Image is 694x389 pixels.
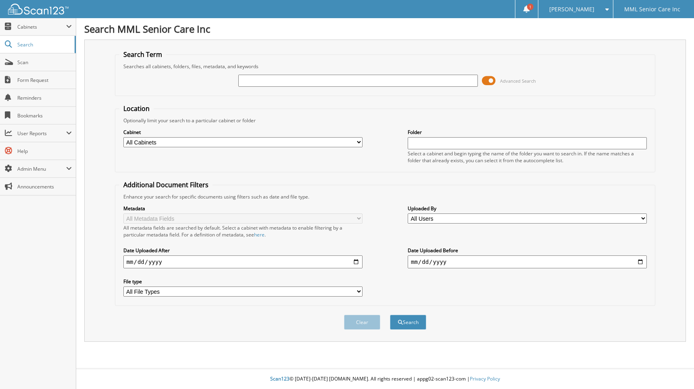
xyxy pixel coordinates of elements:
span: Scan [17,59,72,66]
span: [PERSON_NAME] [549,7,594,12]
input: start [123,255,363,268]
div: All metadata fields are searched by default. Select a cabinet with metadata to enable filtering b... [123,224,363,238]
legend: Location [119,104,154,113]
div: Optionally limit your search to a particular cabinet or folder [119,117,651,124]
span: Search [17,41,71,48]
button: Clear [344,315,380,330]
span: Admin Menu [17,165,66,172]
label: Folder [408,129,647,136]
span: Advanced Search [500,78,536,84]
label: Uploaded By [408,205,647,212]
span: User Reports [17,130,66,137]
button: Search [390,315,426,330]
span: Help [17,148,72,155]
img: scan123-logo-white.svg [8,4,69,15]
span: 1 [527,4,534,10]
span: Cabinets [17,23,66,30]
h1: Search MML Senior Care Inc [84,22,686,36]
span: Form Request [17,77,72,84]
span: Scan123 [270,375,290,382]
span: Reminders [17,94,72,101]
span: Bookmarks [17,112,72,119]
label: Date Uploaded Before [408,247,647,254]
div: Select a cabinet and begin typing the name of the folder you want to search in. If the name match... [408,150,647,164]
a: here [254,231,265,238]
a: Privacy Policy [470,375,500,382]
label: Metadata [123,205,363,212]
div: Searches all cabinets, folders, files, metadata, and keywords [119,63,651,70]
label: Cabinet [123,129,363,136]
input: end [408,255,647,268]
span: MML Senior Care Inc [624,7,680,12]
label: Date Uploaded After [123,247,363,254]
legend: Additional Document Filters [119,180,213,189]
span: Announcements [17,183,72,190]
legend: Search Term [119,50,166,59]
div: © [DATE]-[DATE] [DOMAIN_NAME]. All rights reserved | appg02-scan123-com | [76,369,694,389]
div: Enhance your search for specific documents using filters such as date and file type. [119,193,651,200]
label: File type [123,278,363,285]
